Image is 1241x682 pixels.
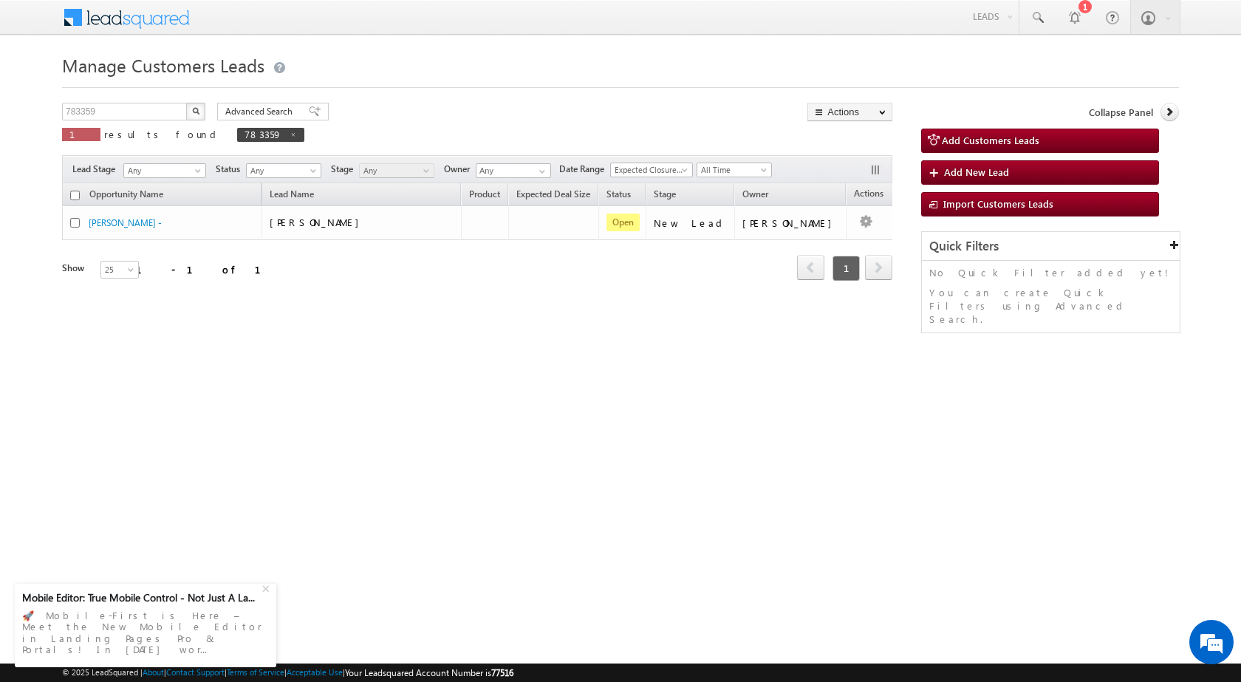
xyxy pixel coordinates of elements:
[797,256,824,280] a: prev
[82,186,171,205] a: Opportunity Name
[833,256,860,281] span: 1
[225,105,297,118] span: Advanced Search
[246,163,321,178] a: Any
[807,103,892,121] button: Actions
[599,186,638,205] a: Status
[123,163,206,178] a: Any
[62,53,264,77] span: Manage Customers Leads
[516,188,590,200] span: Expected Deal Size
[944,166,1009,178] span: Add New Lead
[70,191,80,200] input: Check all records
[606,214,640,231] span: Open
[270,216,366,228] span: [PERSON_NAME]
[610,163,693,177] a: Expected Closure Date
[104,128,222,140] span: results found
[742,188,768,200] span: Owner
[345,667,513,678] span: Your Leadsquared Account Number is
[611,163,688,177] span: Expected Closure Date
[62,262,89,275] div: Show
[531,164,550,179] a: Show All Items
[100,261,139,279] a: 25
[72,163,121,176] span: Lead Stage
[359,163,434,178] a: Any
[22,591,260,604] div: Mobile Editor: True Mobile Control - Not Just A La...
[697,163,772,177] a: All Time
[476,163,551,178] input: Type to Search
[69,128,93,140] span: 1
[654,188,676,200] span: Stage
[89,217,162,228] a: [PERSON_NAME] -
[797,255,824,280] span: prev
[654,216,728,230] div: New Lead
[136,261,278,278] div: 1 - 1 of 1
[922,232,1180,261] div: Quick Filters
[331,163,359,176] span: Stage
[942,134,1039,146] span: Add Customers Leads
[259,579,276,596] div: +
[742,216,839,230] div: [PERSON_NAME]
[360,164,430,177] span: Any
[865,256,892,280] a: next
[22,605,269,660] div: 🚀 Mobile-First is Here – Meet the New Mobile Editor in Landing Pages Pro & Portals! In [DATE] wor...
[62,666,513,680] span: © 2025 LeadSquared | | | | |
[247,164,317,177] span: Any
[143,667,164,677] a: About
[646,186,683,205] a: Stage
[192,107,199,115] img: Search
[929,286,1172,326] p: You can create Quick Filters using Advanced Search.
[227,667,284,677] a: Terms of Service
[124,164,201,177] span: Any
[444,163,476,176] span: Owner
[491,667,513,678] span: 77516
[216,163,246,176] span: Status
[1089,106,1153,119] span: Collapse Panel
[509,186,598,205] a: Expected Deal Size
[865,255,892,280] span: next
[166,667,225,677] a: Contact Support
[245,128,282,140] span: 783359
[929,266,1172,279] p: No Quick Filter added yet!
[89,188,163,200] span: Opportunity Name
[262,186,321,205] span: Lead Name
[847,185,891,205] span: Actions
[943,197,1053,210] span: Import Customers Leads
[697,163,767,177] span: All Time
[101,263,140,276] span: 25
[469,188,500,200] span: Product
[559,163,610,176] span: Date Range
[287,667,343,677] a: Acceptable Use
